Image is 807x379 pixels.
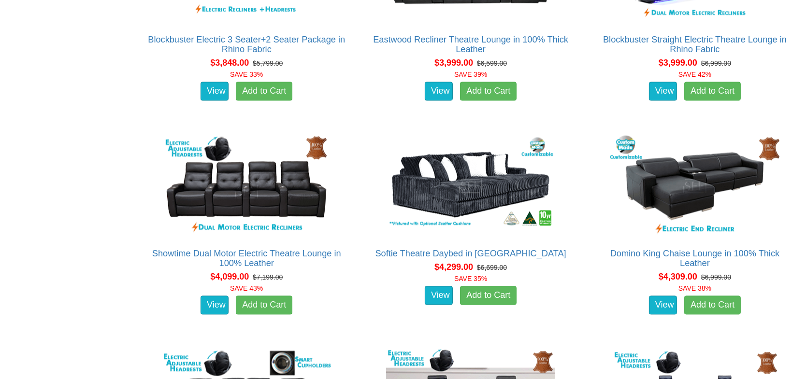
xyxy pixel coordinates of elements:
[159,133,333,239] img: Showtime Dual Motor Electric Theatre Lounge in 100% Leather
[434,58,473,68] span: $3,999.00
[454,275,487,282] font: SAVE 35%
[659,272,697,281] span: $4,309.00
[434,262,473,272] span: $4,299.00
[425,286,453,305] a: View
[236,295,292,315] a: Add to Cart
[152,249,341,268] a: Showtime Dual Motor Electric Theatre Lounge in 100% Leather
[678,284,711,292] font: SAVE 38%
[678,70,711,78] font: SAVE 42%
[659,58,697,68] span: $3,999.00
[210,272,249,281] span: $4,099.00
[701,59,731,67] del: $6,999.00
[253,273,283,281] del: $7,199.00
[610,249,780,268] a: Domino King Chaise Lounge in 100% Thick Leather
[201,82,229,101] a: View
[425,82,453,101] a: View
[460,82,517,101] a: Add to Cart
[236,82,292,101] a: Add to Cart
[460,286,517,305] a: Add to Cart
[384,133,558,239] img: Softie Theatre Daybed in Fabric
[649,82,677,101] a: View
[477,59,507,67] del: $6,599.00
[373,35,568,54] a: Eastwood Recliner Theatre Lounge in 100% Thick Leather
[608,133,782,239] img: Domino King Chaise Lounge in 100% Thick Leather
[454,70,487,78] font: SAVE 39%
[701,273,731,281] del: $6,999.00
[649,295,677,315] a: View
[230,284,263,292] font: SAVE 43%
[375,249,566,258] a: Softie Theatre Daybed in [GEOGRAPHIC_DATA]
[148,35,345,54] a: Blockbuster Electric 3 Seater+2 Seater Package in Rhino Fabric
[684,82,741,101] a: Add to Cart
[201,295,229,315] a: View
[230,70,263,78] font: SAVE 33%
[477,264,507,271] del: $6,699.00
[253,59,283,67] del: $5,799.00
[684,295,741,315] a: Add to Cart
[210,58,249,68] span: $3,848.00
[603,35,787,54] a: Blockbuster Straight Electric Theatre Lounge in Rhino Fabric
